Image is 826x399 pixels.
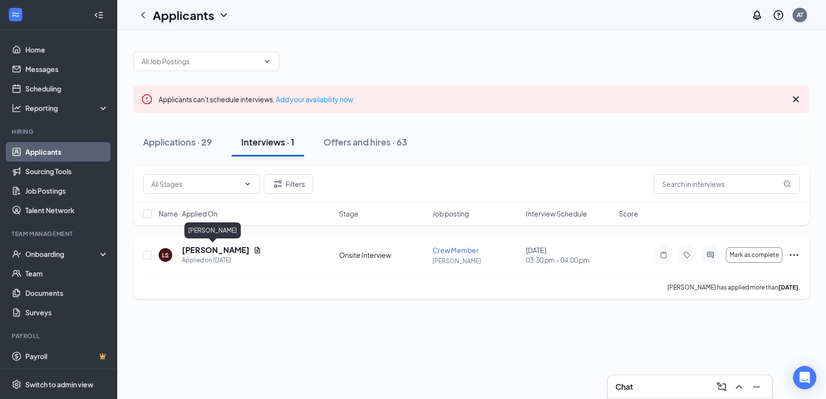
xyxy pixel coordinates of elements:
[241,136,294,148] div: Interviews · 1
[276,95,353,104] a: Add your availability now
[25,162,108,181] a: Sourcing Tools
[751,9,763,21] svg: Notifications
[184,222,241,238] div: [PERSON_NAME]
[141,93,153,105] svg: Error
[790,93,802,105] svg: Cross
[654,174,800,194] input: Search in interviews
[94,10,104,20] svg: Collapse
[778,284,798,291] b: [DATE]
[25,380,93,389] div: Switch to admin view
[681,251,693,259] svg: Tag
[272,178,284,190] svg: Filter
[658,251,669,259] svg: Note
[615,381,633,392] h3: Chat
[263,57,271,65] svg: ChevronDown
[12,380,21,389] svg: Settings
[25,142,108,162] a: Applicants
[12,230,107,238] div: Team Management
[339,209,359,218] span: Stage
[525,255,613,265] span: 03:30 pm - 04:00 pm
[159,209,217,218] span: Name · Applied On
[432,209,469,218] span: Job posting
[25,103,109,113] div: Reporting
[751,381,762,393] svg: Minimize
[25,249,100,259] div: Onboarding
[772,9,784,21] svg: QuestionInfo
[432,257,520,265] p: [PERSON_NAME]
[153,7,214,23] h1: Applicants
[143,136,212,148] div: Applications · 29
[12,103,21,113] svg: Analysis
[162,251,169,259] div: LS
[182,245,250,255] h5: [PERSON_NAME]
[137,9,149,21] svg: ChevronLeft
[142,56,259,67] input: All Job Postings
[788,249,800,261] svg: Ellipses
[797,11,803,19] div: AT
[714,379,729,395] button: ComposeMessage
[151,179,240,189] input: All Stages
[264,174,313,194] button: Filter Filters
[749,379,764,395] button: Minimize
[783,180,791,188] svg: MagnifyingGlass
[12,249,21,259] svg: UserCheck
[716,381,727,393] svg: ComposeMessage
[704,251,716,259] svg: ActiveChat
[25,79,108,98] a: Scheduling
[731,379,747,395] button: ChevronUp
[182,255,261,265] div: Applied on [DATE]
[25,59,108,79] a: Messages
[12,127,107,136] div: Hiring
[339,250,427,260] div: Onsite Interview
[525,209,587,218] span: Interview Schedule
[525,245,613,265] div: [DATE]
[25,303,108,322] a: Surveys
[432,246,479,254] span: Crew Member
[253,246,261,254] svg: Document
[159,95,353,104] span: Applicants can't schedule interviews.
[730,252,779,258] span: Mark as complete
[25,181,108,200] a: Job Postings
[733,381,745,393] svg: ChevronUp
[25,283,108,303] a: Documents
[11,10,20,19] svg: WorkstreamLogo
[12,332,107,340] div: Payroll
[25,40,108,59] a: Home
[619,209,638,218] span: Score
[218,9,230,21] svg: ChevronDown
[667,283,800,291] p: [PERSON_NAME] has applied more than .
[726,247,782,263] button: Mark as complete
[793,366,816,389] div: Open Intercom Messenger
[25,264,108,283] a: Team
[25,200,108,220] a: Talent Network
[244,180,251,188] svg: ChevronDown
[25,346,108,366] a: PayrollCrown
[323,136,407,148] div: Offers and hires · 63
